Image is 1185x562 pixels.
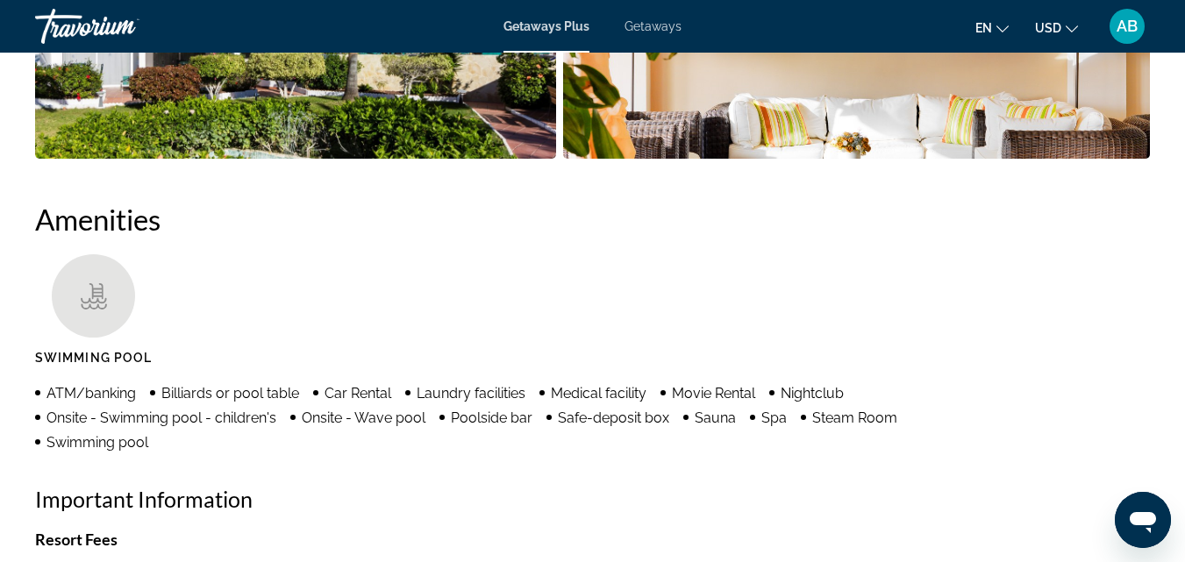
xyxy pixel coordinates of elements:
[1115,492,1171,548] iframe: Кнопка запуска окна обмена сообщениями
[1104,8,1150,45] button: User Menu
[451,409,532,426] span: Poolside bar
[672,385,755,402] span: Movie Rental
[695,409,736,426] span: Sauna
[35,351,152,365] span: Swimming Pool
[35,4,211,49] a: Travorium
[417,385,525,402] span: Laundry facilities
[1117,18,1138,35] span: AB
[625,19,682,33] a: Getaways
[35,530,1150,549] h4: Resort Fees
[781,385,844,402] span: Nightclub
[812,409,897,426] span: Steam Room
[46,385,136,402] span: ATM/banking
[161,385,299,402] span: Billiards or pool table
[503,19,589,33] a: Getaways Plus
[1035,21,1061,35] span: USD
[35,486,1150,512] h2: Important Information
[551,385,646,402] span: Medical facility
[46,409,276,426] span: Onsite - Swimming pool - children's
[302,409,425,426] span: Onsite - Wave pool
[558,409,669,426] span: Safe-deposit box
[975,21,992,35] span: en
[975,15,1009,40] button: Change language
[761,409,787,426] span: Spa
[325,385,391,402] span: Car Rental
[1035,15,1078,40] button: Change currency
[35,202,1150,237] h2: Amenities
[46,434,148,451] span: Swimming pool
